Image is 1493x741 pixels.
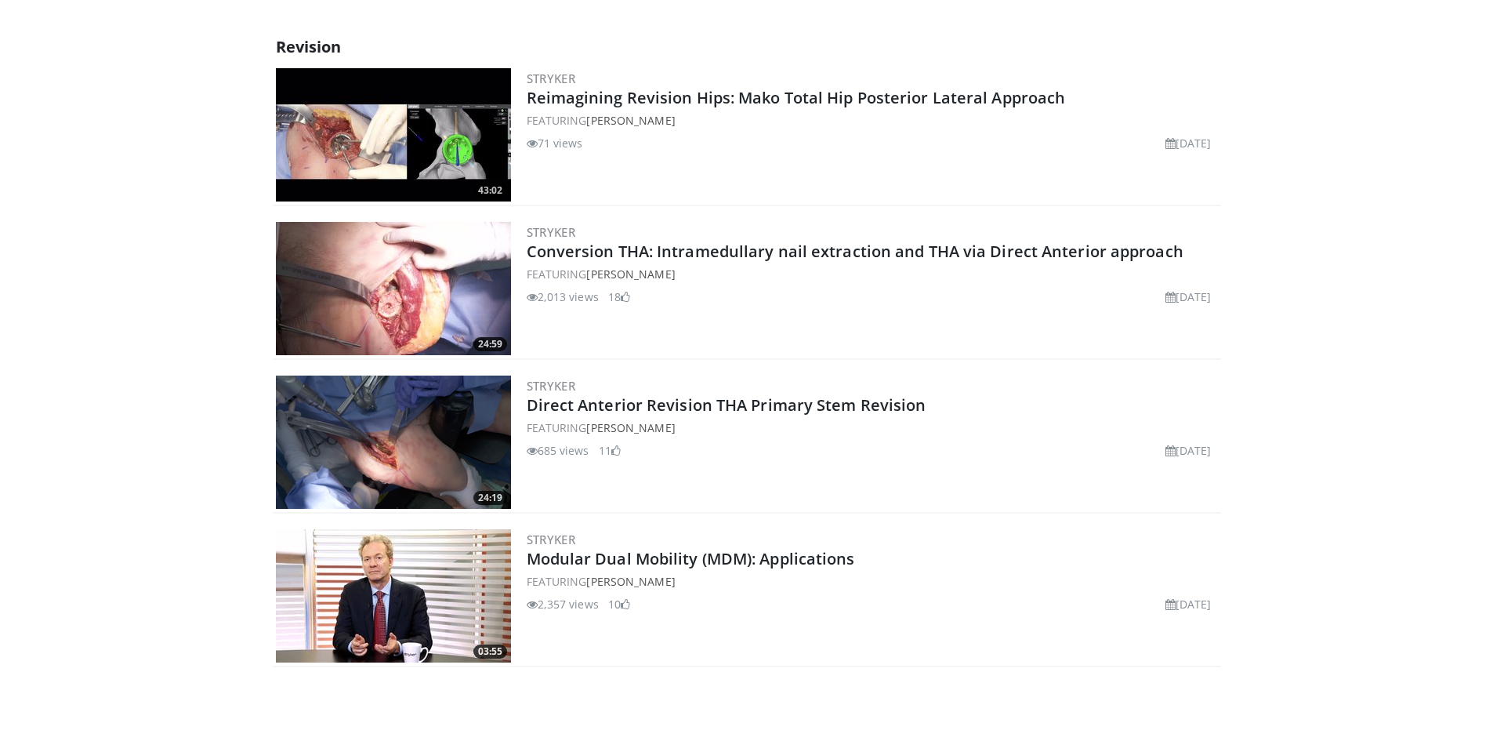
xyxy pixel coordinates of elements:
[527,420,1218,436] div: FEATURING
[527,87,1066,108] a: Reimagining Revision Hips: Mako Total Hip Posterior Lateral Approach
[276,68,511,202] a: 43:02
[276,529,511,663] img: f49f62f0-9762-4527-9981-802d1410f9dc.300x170_q85_crop-smart_upscale.jpg
[586,113,675,128] a: [PERSON_NAME]
[608,289,630,305] li: 18
[1165,442,1212,459] li: [DATE]
[527,442,589,459] li: 685 views
[527,532,576,547] a: Stryker
[527,224,576,240] a: Stryker
[276,376,511,509] a: 24:19
[586,574,675,589] a: [PERSON_NAME]
[473,491,507,505] span: 24:19
[527,266,1218,282] div: FEATURING
[276,222,511,355] img: f2681aa5-e24c-4cda-9d8f-322f406b0ba1.300x170_q85_crop-smart_upscale.jpg
[586,267,675,282] a: [PERSON_NAME]
[276,222,511,355] a: 24:59
[473,337,507,351] span: 24:59
[527,135,583,151] li: 71 views
[527,548,855,569] a: Modular Dual Mobility (MDM): Applications
[527,394,926,416] a: Direct Anterior Revision THA Primary Stem Revision
[527,112,1218,129] div: FEATURING
[527,573,1218,590] div: FEATURING
[527,241,1183,262] a: Conversion THA: Intramedullary nail extraction and THA via Direct Anterior approach
[608,596,630,612] li: 10
[599,442,621,459] li: 11
[527,289,599,305] li: 2,013 views
[473,645,507,659] span: 03:55
[473,183,507,198] span: 43:02
[1165,289,1212,305] li: [DATE]
[1165,596,1212,612] li: [DATE]
[276,36,341,57] span: Revision
[527,71,576,86] a: Stryker
[276,68,511,202] img: 6632ea9e-2a24-47c5-a9a2-6608124666dc.300x170_q85_crop-smart_upscale.jpg
[276,376,511,509] img: 507c3860-7391-4f19-8364-280cdc71b881.png.300x170_q85_crop-smart_upscale.png
[586,420,675,435] a: [PERSON_NAME]
[1165,135,1212,151] li: [DATE]
[527,378,576,394] a: Stryker
[527,596,599,612] li: 2,357 views
[276,529,511,663] a: 03:55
